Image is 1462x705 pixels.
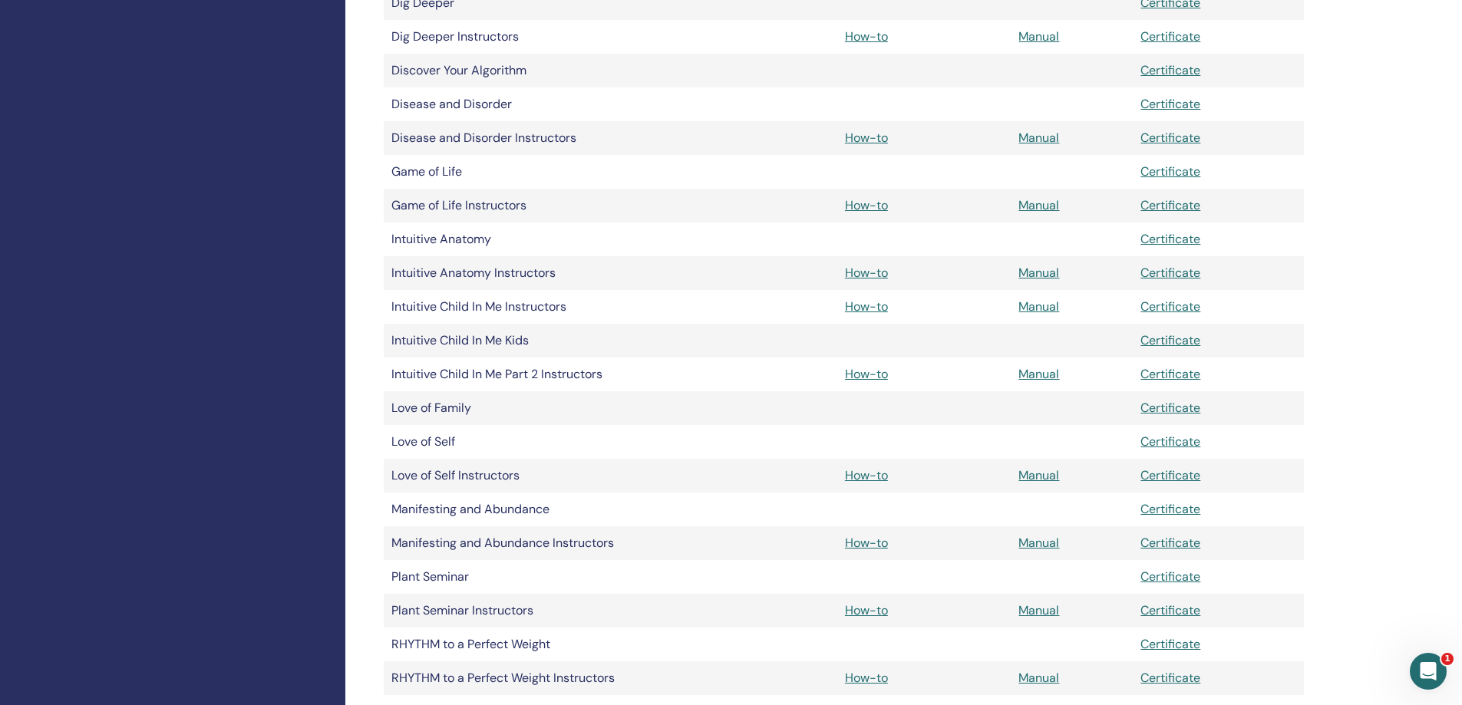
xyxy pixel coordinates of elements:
[1140,332,1200,348] a: Certificate
[384,222,660,256] td: Intuitive Anatomy
[384,357,660,391] td: Intuitive Child In Me Part 2 Instructors
[1140,130,1200,146] a: Certificate
[1018,467,1059,483] a: Manual
[1140,231,1200,247] a: Certificate
[845,265,888,281] a: How-to
[1018,130,1059,146] a: Manual
[1018,366,1059,382] a: Manual
[384,155,660,189] td: Game of Life
[1018,298,1059,315] a: Manual
[845,467,888,483] a: How-to
[384,324,660,357] td: Intuitive Child In Me Kids
[1441,653,1454,665] span: 1
[1140,62,1200,78] a: Certificate
[1140,602,1200,618] a: Certificate
[845,197,888,213] a: How-to
[1018,535,1059,551] a: Manual
[1140,535,1200,551] a: Certificate
[1140,163,1200,180] a: Certificate
[1140,197,1200,213] a: Certificate
[384,661,660,695] td: RHYTHM to a Perfect Weight Instructors
[1140,670,1200,686] a: Certificate
[845,602,888,618] a: How-to
[1140,433,1200,450] a: Certificate
[384,290,660,324] td: Intuitive Child In Me Instructors
[1018,670,1059,686] a: Manual
[1018,602,1059,618] a: Manual
[384,594,660,628] td: Plant Seminar Instructors
[384,391,660,425] td: Love of Family
[1140,366,1200,382] a: Certificate
[1140,265,1200,281] a: Certificate
[384,121,660,155] td: Disease and Disorder Instructors
[1140,636,1200,652] a: Certificate
[1018,265,1059,281] a: Manual
[384,256,660,290] td: Intuitive Anatomy Instructors
[1018,28,1059,44] a: Manual
[1140,96,1200,112] a: Certificate
[1140,467,1200,483] a: Certificate
[845,535,888,551] a: How-to
[1140,501,1200,517] a: Certificate
[845,130,888,146] a: How-to
[1140,568,1200,585] a: Certificate
[845,298,888,315] a: How-to
[384,459,660,493] td: Love of Self Instructors
[384,189,660,222] td: Game of Life Instructors
[1140,400,1200,416] a: Certificate
[1018,197,1059,213] a: Manual
[384,20,660,54] td: Dig Deeper Instructors
[845,28,888,44] a: How-to
[845,366,888,382] a: How-to
[1140,298,1200,315] a: Certificate
[384,425,660,459] td: Love of Self
[384,560,660,594] td: Plant Seminar
[384,493,660,526] td: Manifesting and Abundance
[1140,28,1200,44] a: Certificate
[384,628,660,661] td: RHYTHM to a Perfect Weight
[384,54,660,87] td: Discover Your Algorithm
[384,87,660,121] td: Disease and Disorder
[845,670,888,686] a: How-to
[384,526,660,560] td: Manifesting and Abundance Instructors
[1410,653,1447,690] iframe: Intercom live chat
